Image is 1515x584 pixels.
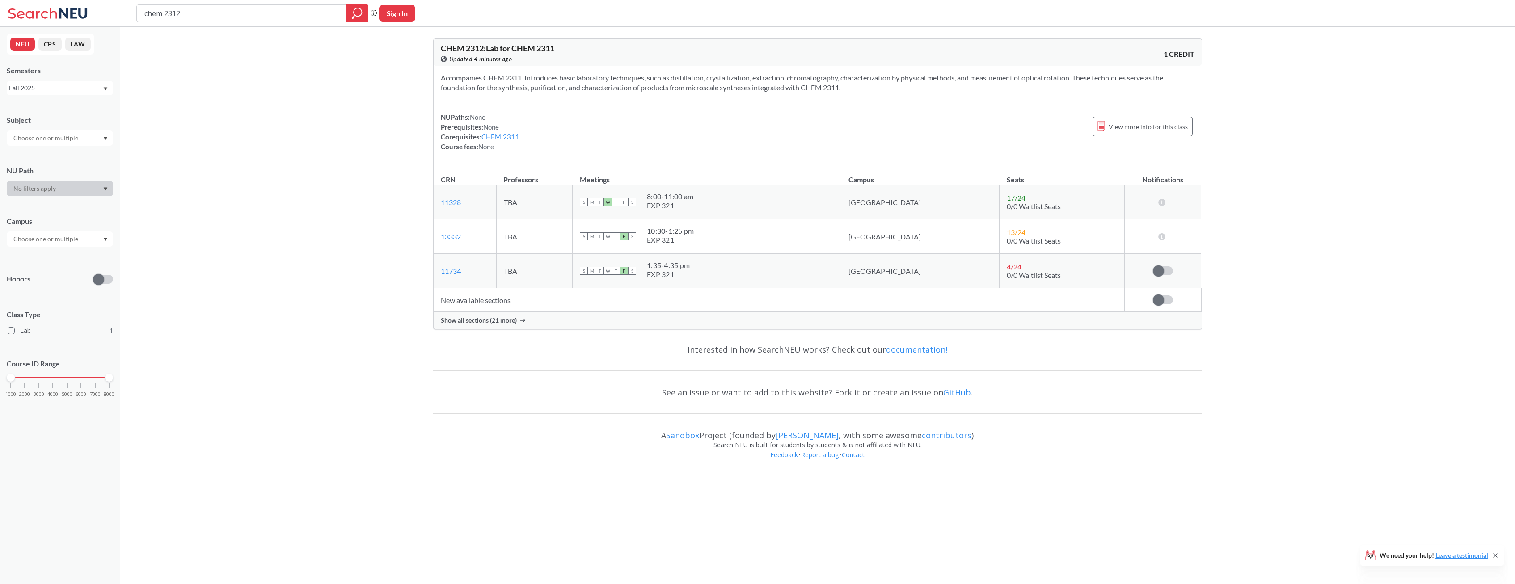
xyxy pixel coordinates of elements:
[470,113,486,121] span: None
[801,450,839,459] a: Report a bug
[7,66,113,76] div: Semesters
[481,133,519,141] a: CHEM 2311
[62,392,72,397] span: 5000
[620,198,628,206] span: F
[441,175,456,185] div: CRN
[1380,552,1488,559] span: We need your help!
[886,344,947,355] a: documentation!
[90,392,101,397] span: 7000
[841,219,1000,254] td: [GEOGRAPHIC_DATA]
[588,198,596,206] span: M
[628,232,636,240] span: S
[647,270,690,279] div: EXP 321
[483,123,499,131] span: None
[352,7,363,20] svg: magnifying glass
[478,143,494,151] span: None
[449,54,512,64] span: Updated 4 minutes ago
[103,137,108,140] svg: Dropdown arrow
[1007,271,1061,279] span: 0/0 Waitlist Seats
[628,267,636,275] span: S
[7,274,30,284] p: Honors
[103,238,108,241] svg: Dropdown arrow
[580,232,588,240] span: S
[433,450,1202,473] div: • •
[7,310,113,319] span: Class Type
[434,312,1202,329] div: Show all sections (21 more)
[612,232,620,240] span: T
[1000,166,1125,185] th: Seats
[1007,262,1021,271] span: 4 / 24
[103,187,108,191] svg: Dropdown arrow
[379,5,415,22] button: Sign In
[666,430,699,441] a: Sandbox
[38,38,62,51] button: CPS
[8,325,113,336] label: Lab
[1109,121,1188,132] span: View more info for this class
[441,73,1194,92] section: Accompanies CHEM 2311. Introduces basic laboratory techniques, such as distillation, crystallizat...
[1007,202,1061,210] span: 0/0 Waitlist Seats
[496,185,573,219] td: TBA
[441,198,461,206] a: 11328
[7,216,113,226] div: Campus
[9,234,84,244] input: Choose one or multiple
[433,440,1202,450] div: Search NEU is built for students by students & is not affiliated with NEU.
[441,43,554,53] span: CHEM 2312 : Lab for CHEM 2311
[596,267,604,275] span: T
[604,232,612,240] span: W
[104,392,114,397] span: 8000
[441,316,517,324] span: Show all sections (21 more)
[596,198,604,206] span: T
[65,38,91,51] button: LAW
[647,261,690,270] div: 1:35 - 4:35 pm
[496,219,573,254] td: TBA
[1007,193,1025,202] span: 17 / 24
[441,112,519,151] div: NUPaths: Prerequisites: Corequisites: Course fees:
[596,232,604,240] span: T
[103,87,108,91] svg: Dropdown arrow
[496,166,573,185] th: Professors
[943,387,971,398] a: GitHub
[647,192,693,201] div: 8:00 - 11:00 am
[776,430,839,441] a: [PERSON_NAME]
[10,38,35,51] button: NEU
[9,133,84,143] input: Choose one or multiple
[1007,236,1061,245] span: 0/0 Waitlist Seats
[496,254,573,288] td: TBA
[7,181,113,196] div: Dropdown arrow
[573,166,841,185] th: Meetings
[612,198,620,206] span: T
[441,232,461,241] a: 13332
[7,166,113,176] div: NU Path
[647,227,694,235] div: 10:30 - 1:25 pm
[1435,551,1488,559] a: Leave a testimonial
[580,267,588,275] span: S
[628,198,636,206] span: S
[433,379,1202,405] div: See an issue or want to add to this website? Fork it or create an issue on .
[620,232,628,240] span: F
[433,422,1202,440] div: A Project (founded by , with some awesome )
[612,267,620,275] span: T
[19,392,30,397] span: 2000
[5,392,16,397] span: 1000
[7,359,113,369] p: Course ID Range
[841,254,1000,288] td: [GEOGRAPHIC_DATA]
[47,392,58,397] span: 4000
[922,430,971,441] a: contributors
[441,267,461,275] a: 11734
[841,166,1000,185] th: Campus
[7,130,113,146] div: Dropdown arrow
[434,288,1125,312] td: New available sections
[841,450,865,459] a: Contact
[433,336,1202,362] div: Interested in how SearchNEU works? Check out our
[34,392,44,397] span: 3000
[1007,228,1025,236] span: 13 / 24
[7,231,113,247] div: Dropdown arrow
[588,232,596,240] span: M
[770,450,798,459] a: Feedback
[76,392,86,397] span: 6000
[604,198,612,206] span: W
[580,198,588,206] span: S
[346,4,368,22] div: magnifying glass
[110,326,113,336] span: 1
[1124,166,1201,185] th: Notifications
